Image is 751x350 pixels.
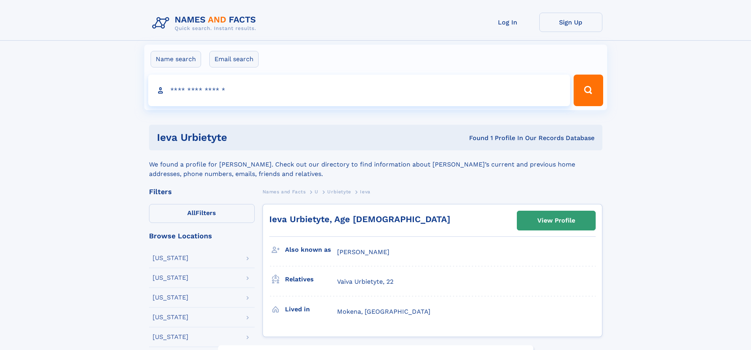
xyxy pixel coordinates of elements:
div: [US_STATE] [153,294,188,301]
input: search input [148,75,570,106]
h3: Also known as [285,243,337,256]
a: Ieva Urbietyte, Age [DEMOGRAPHIC_DATA] [269,214,450,224]
span: Urbietyte [327,189,351,195]
a: Vaiva Urbietyte, 22 [337,277,393,286]
h3: Lived in [285,303,337,316]
h3: Relatives [285,273,337,286]
a: Log In [476,13,539,32]
div: [US_STATE] [153,255,188,261]
button: Search Button [574,75,603,106]
a: U [315,187,319,197]
a: Urbietyte [327,187,351,197]
span: Ieva [360,189,370,195]
span: [PERSON_NAME] [337,248,389,256]
div: View Profile [537,211,575,230]
label: Email search [209,51,259,67]
div: [US_STATE] [153,314,188,320]
div: [US_STATE] [153,334,188,340]
label: Name search [151,51,201,67]
h1: Ieva Urbietyte [157,133,348,142]
span: Mokena, [GEOGRAPHIC_DATA] [337,308,430,315]
span: All [187,209,196,217]
img: Logo Names and Facts [149,13,263,34]
a: View Profile [517,211,595,230]
a: Names and Facts [263,187,306,197]
div: Browse Locations [149,232,255,240]
a: Sign Up [539,13,602,32]
div: [US_STATE] [153,275,188,281]
div: We found a profile for [PERSON_NAME]. Check out our directory to find information about [PERSON_N... [149,150,602,179]
div: Filters [149,188,255,195]
label: Filters [149,204,255,223]
div: Found 1 Profile In Our Records Database [348,134,594,142]
span: U [315,189,319,195]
